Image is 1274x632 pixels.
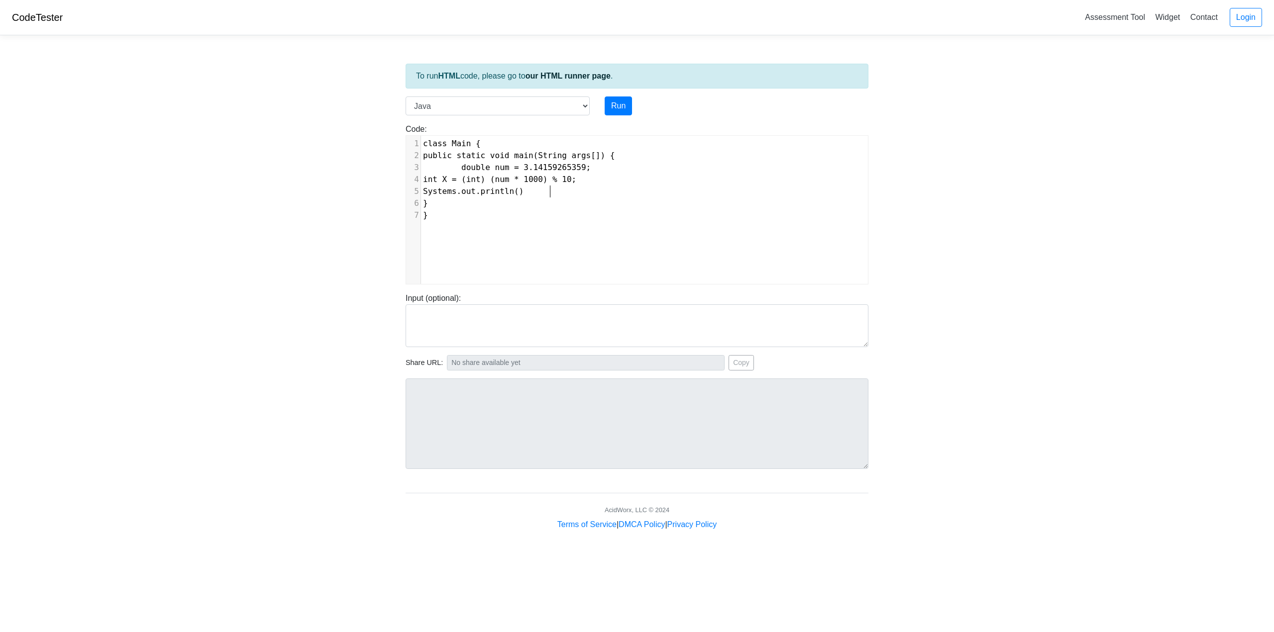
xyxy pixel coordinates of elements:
[1151,9,1184,25] a: Widget
[1081,9,1149,25] a: Assessment Tool
[423,186,524,196] span: Systems.out.println()
[406,358,443,368] span: Share URL:
[423,151,615,160] span: public static void main(String args[]) {
[619,520,665,529] a: DMCA Policy
[406,174,421,185] div: 4
[667,520,717,529] a: Privacy Policy
[447,355,725,370] input: No share available yet
[1230,8,1262,27] a: Login
[406,209,421,221] div: 7
[1186,9,1222,25] a: Contact
[557,519,717,531] div: | |
[557,520,617,529] a: Terms of Service
[398,292,876,347] div: Input (optional):
[406,150,421,162] div: 2
[406,64,868,89] div: To run code, please go to .
[423,198,428,208] span: }
[605,505,669,515] div: AcidWorx, LLC © 2024
[729,355,754,370] button: Copy
[406,162,421,174] div: 3
[423,163,591,172] span: double num = 3.14159265359;
[526,72,611,80] a: our HTML runner page
[406,138,421,150] div: 1
[423,139,481,148] span: class Main {
[423,210,428,220] span: }
[398,123,876,284] div: Code:
[406,185,421,197] div: 5
[12,12,63,23] a: CodeTester
[406,197,421,209] div: 6
[423,175,576,184] span: int X = (int) (num * 1000) % 10;
[605,96,632,115] button: Run
[438,72,460,80] strong: HTML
